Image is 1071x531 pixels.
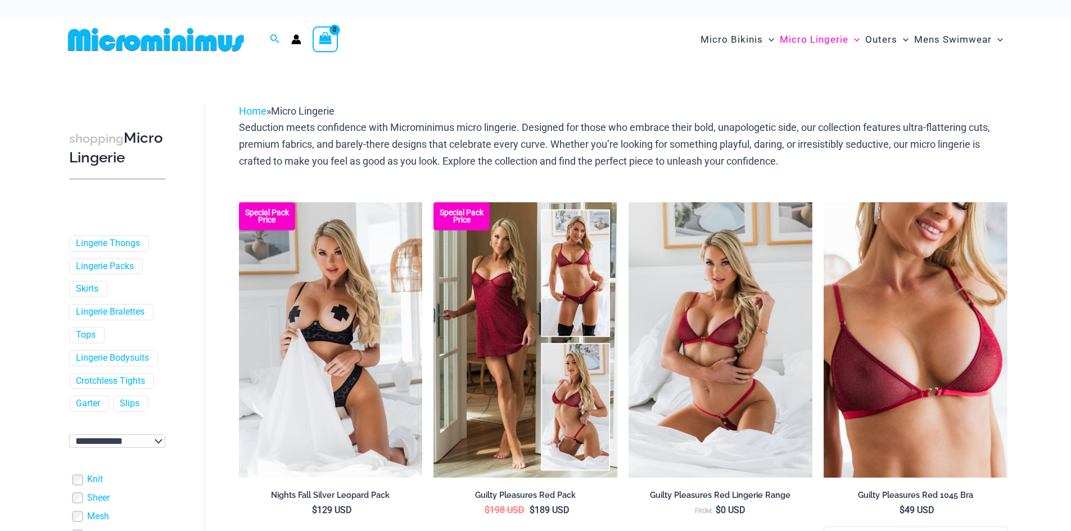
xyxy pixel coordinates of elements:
[824,202,1007,478] img: Guilty Pleasures Red 1045 Bra 01
[914,25,992,54] span: Mens Swimwear
[900,505,934,515] bdi: 49 USD
[780,25,848,54] span: Micro Lingerie
[433,209,490,224] b: Special Pack Price
[87,511,109,523] a: Mesh
[629,490,812,501] h2: Guilty Pleasures Red Lingerie Range
[629,202,812,478] img: Guilty Pleasures Red 1045 Bra 689 Micro 05
[312,505,317,515] span: $
[433,490,617,505] a: Guilty Pleasures Red Pack
[312,505,352,515] bdi: 129 USD
[433,202,617,478] img: Guilty Pleasures Red Collection Pack F
[239,209,295,224] b: Special Pack Price
[239,119,1007,169] p: Seduction meets confidence with Microminimus micro lingerie. Designed for those who embrace their...
[763,25,774,54] span: Menu Toggle
[69,129,165,167] h3: Micro Lingerie
[530,505,570,515] bdi: 189 USD
[76,329,96,341] a: Tops
[824,490,1007,505] a: Guilty Pleasures Red 1045 Bra
[69,434,165,448] select: wpc-taxonomy-pa_color-745982
[629,490,812,505] a: Guilty Pleasures Red Lingerie Range
[76,398,100,410] a: Garter
[696,21,1008,58] nav: Site Navigation
[865,25,897,54] span: Outers
[824,490,1007,501] h2: Guilty Pleasures Red 1045 Bra
[433,202,617,478] a: Guilty Pleasures Red Collection Pack F Guilty Pleasures Red Collection Pack BGuilty Pleasures Red...
[313,26,338,52] a: View Shopping Cart, empty
[69,131,124,146] span: shopping
[239,105,335,117] span: »
[76,352,149,364] a: Lingerie Bodysuits
[716,505,721,515] span: $
[698,22,777,57] a: Micro BikinisMenu ToggleMenu Toggle
[76,306,144,318] a: Lingerie Bralettes
[897,25,909,54] span: Menu Toggle
[695,507,713,515] span: From:
[76,283,98,295] a: Skirts
[862,22,911,57] a: OutersMenu ToggleMenu Toggle
[485,505,525,515] bdi: 198 USD
[239,105,266,117] a: Home
[271,105,335,117] span: Micro Lingerie
[900,505,905,515] span: $
[120,398,139,410] a: Slips
[629,202,812,478] a: Guilty Pleasures Red 1045 Bra 689 Micro 05Guilty Pleasures Red 1045 Bra 689 Micro 06Guilty Pleasu...
[291,34,301,44] a: Account icon link
[76,238,140,249] a: Lingerie Thongs
[87,474,103,485] a: Knit
[76,261,134,273] a: Lingerie Packs
[716,505,745,515] bdi: 0 USD
[485,505,490,515] span: $
[911,22,1006,57] a: Mens SwimwearMenu ToggleMenu Toggle
[270,33,280,47] a: Search icon link
[239,202,423,478] a: Nights Fall Silver Leopard 1036 Bra 6046 Thong 09v2 Nights Fall Silver Leopard 1036 Bra 6046 Thon...
[777,22,862,57] a: Micro LingerieMenu ToggleMenu Toggle
[992,25,1003,54] span: Menu Toggle
[239,490,423,505] a: Nights Fall Silver Leopard Pack
[76,375,145,387] a: Crotchless Tights
[87,492,110,504] a: Sheer
[239,202,423,478] img: Nights Fall Silver Leopard 1036 Bra 6046 Thong 09v2
[64,27,248,52] img: MM SHOP LOGO FLAT
[239,490,423,501] h2: Nights Fall Silver Leopard Pack
[530,505,535,515] span: $
[701,25,763,54] span: Micro Bikinis
[433,490,617,501] h2: Guilty Pleasures Red Pack
[848,25,860,54] span: Menu Toggle
[824,202,1007,478] a: Guilty Pleasures Red 1045 Bra 01Guilty Pleasures Red 1045 Bra 02Guilty Pleasures Red 1045 Bra 02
